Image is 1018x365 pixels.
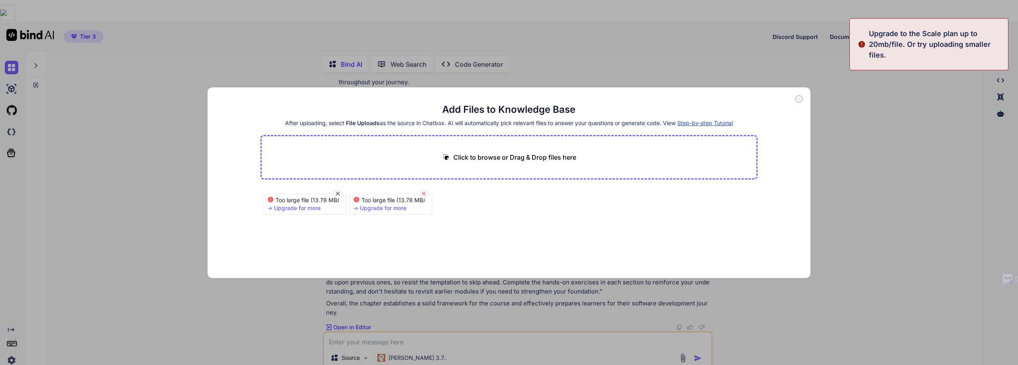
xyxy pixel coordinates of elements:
p: Click to browse or Drag & Drop files here [453,153,576,162]
div: -> Upgrade for more [267,204,321,212]
p: Upgrade to the Scale plan up to 20mb/file. Or try uploading smaller files. [869,28,1003,60]
h4: After uploading, select as the source in Chatbox. AI will automatically pick relevant files to an... [260,119,758,127]
span: Too large file (13.78 MB) [361,196,425,204]
img: alert [858,28,866,60]
span: Too large file (13.78 MB) [276,196,339,204]
h2: Add Files to Knowledge Base [260,103,758,116]
div: -> Upgrade for more [353,204,406,212]
span: Step-by-step Tutorial [677,120,733,126]
span: File Uploads [346,120,380,126]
